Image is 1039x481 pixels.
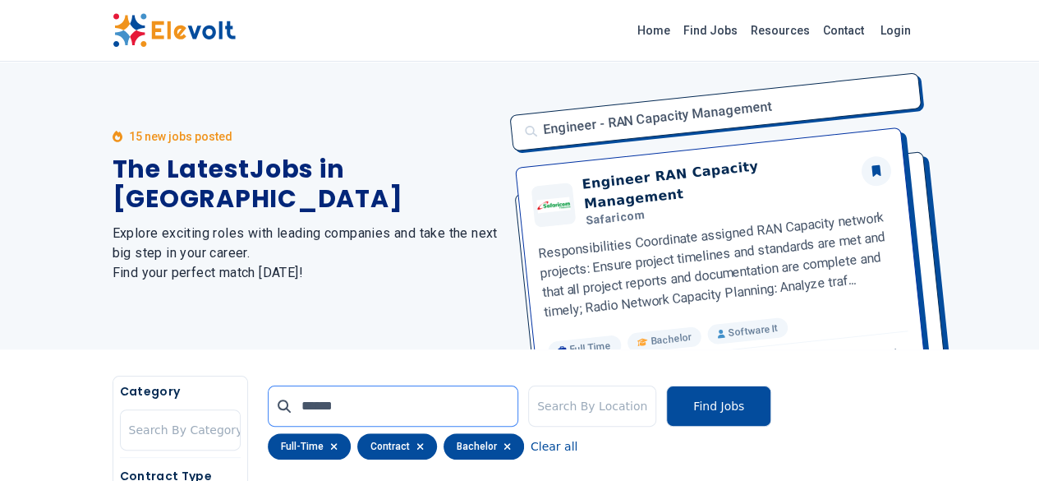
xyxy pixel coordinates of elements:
[871,14,921,47] a: Login
[531,433,577,460] button: Clear all
[357,433,437,460] div: contract
[113,13,236,48] img: Elevolt
[268,433,351,460] div: full-time
[120,383,241,400] h5: Category
[744,17,816,44] a: Resources
[444,433,524,460] div: bachelor
[113,224,500,283] h2: Explore exciting roles with leading companies and take the next big step in your career. Find you...
[666,386,771,427] button: Find Jobs
[677,17,744,44] a: Find Jobs
[129,128,232,145] p: 15 new jobs posted
[113,155,500,214] h1: The Latest Jobs in [GEOGRAPHIC_DATA]
[816,17,871,44] a: Contact
[957,402,1039,481] iframe: Chat Widget
[631,17,677,44] a: Home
